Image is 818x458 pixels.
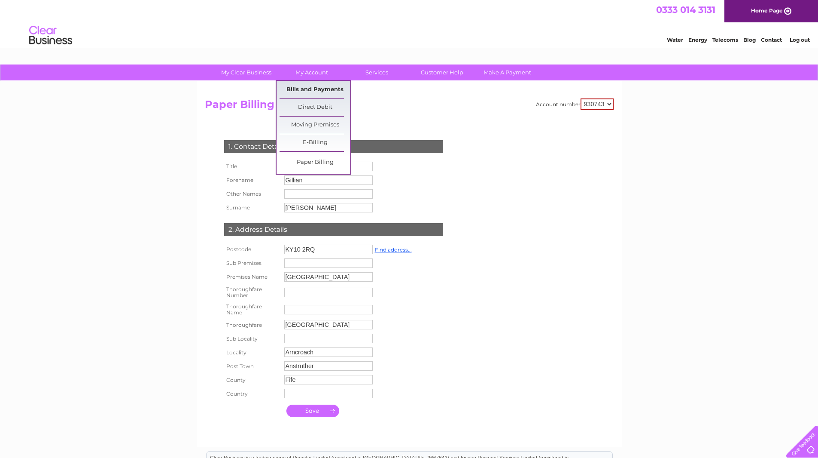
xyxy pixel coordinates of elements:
a: Contact [761,37,782,43]
a: Make A Payment [472,65,543,80]
a: Bills and Payments [280,81,350,98]
th: Post Town [222,359,282,373]
th: County [222,373,282,387]
a: Blog [743,37,756,43]
a: E-Billing [280,134,350,151]
div: Account number [536,98,614,110]
a: Moving Premises [280,117,350,134]
th: Thoroughfare Number [222,284,282,301]
th: Locality [222,345,282,359]
th: Title [222,160,282,173]
th: Sub Locality [222,332,282,345]
th: Country [222,387,282,400]
a: Find address... [375,246,412,253]
th: Surname [222,201,282,215]
div: Clear Business is a trading name of Verastar Limited (registered in [GEOGRAPHIC_DATA] No. 3667643... [207,5,612,42]
a: Paper Billing [280,154,350,171]
th: Forename [222,173,282,187]
input: Submit [286,405,339,417]
th: Thoroughfare Name [222,301,282,318]
div: 2. Address Details [224,223,443,236]
a: Services [341,65,412,80]
th: Premises Name [222,270,282,284]
th: Thoroughfare [222,318,282,332]
a: Telecoms [712,37,738,43]
a: My Clear Business [211,65,282,80]
th: Postcode [222,243,282,256]
a: Log out [790,37,810,43]
h2: Paper Billing [205,98,614,115]
a: Water [667,37,683,43]
th: Other Names [222,187,282,201]
img: logo.png [29,22,73,49]
a: Direct Debit [280,99,350,116]
div: 1. Contact Details [224,140,443,153]
a: 0333 014 3131 [656,4,715,15]
a: My Account [276,65,347,80]
a: Energy [688,37,707,43]
th: Sub Premises [222,256,282,270]
a: Customer Help [407,65,477,80]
